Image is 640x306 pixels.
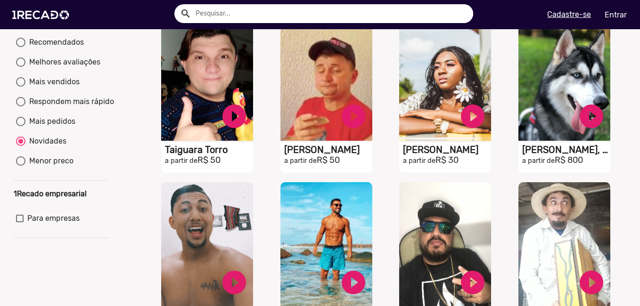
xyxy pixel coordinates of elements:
a: play_circle_filled [339,268,368,297]
small: a partir de [403,157,435,165]
div: Novidades [25,136,66,147]
div: Mais pedidos [25,116,75,127]
small: a partir de [165,157,197,165]
div: Mais vendidos [25,76,80,88]
video: S1RECADO vídeos dedicados para fãs e empresas [518,16,610,141]
a: play_circle_filled [577,268,606,297]
h1: Taiguara Torro [165,144,253,155]
a: play_circle_filled [577,102,606,130]
small: a partir de [284,157,317,165]
h1: [PERSON_NAME] [284,144,372,155]
a: play_circle_filled [220,268,248,297]
input: Pesquisar... [189,4,473,23]
video: S1RECADO vídeos dedicados para fãs e empresas [399,16,491,141]
div: Menor preco [25,155,74,167]
div: Recomendados [25,37,84,48]
h2: R$ 50 [284,155,372,166]
a: play_circle_filled [339,102,368,130]
h1: [PERSON_NAME] [403,144,491,155]
h2: R$ 50 [165,155,253,166]
video: S1RECADO vídeos dedicados para fãs e empresas [161,16,253,141]
video: S1RECADO vídeos dedicados para fãs e empresas [280,16,372,141]
div: Respondem mais rápido [25,96,114,107]
u: Cadastre-se [547,10,591,19]
a: play_circle_filled [220,102,248,130]
a: play_circle_filled [459,268,487,297]
h2: R$ 800 [522,155,610,166]
span: Para empresas [27,213,80,224]
mat-icon: Example home icon [180,8,191,19]
small: a partir de [522,157,555,165]
h2: R$ 30 [403,155,491,166]
button: Example home icon [177,5,193,21]
a: Entrar [599,7,633,23]
div: Melhores avaliações [25,56,100,68]
a: play_circle_filled [459,102,487,130]
h1: [PERSON_NAME], O Husky [522,144,610,155]
b: 1Recado empresarial [14,189,87,198]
